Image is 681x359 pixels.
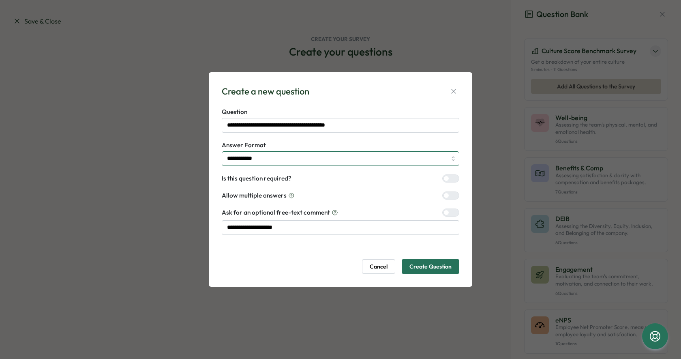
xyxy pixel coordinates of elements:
div: Create a new question [222,85,309,98]
button: Cancel [362,259,395,274]
label: Is this question required? [222,174,291,183]
span: Ask for an optional free-text comment [222,208,330,217]
label: Question [222,107,459,116]
span: Cancel [370,260,388,273]
button: Create Question [402,259,459,274]
label: Answer Format [222,141,459,150]
span: Allow multiple answers [222,191,287,200]
span: Create Question [409,260,452,273]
